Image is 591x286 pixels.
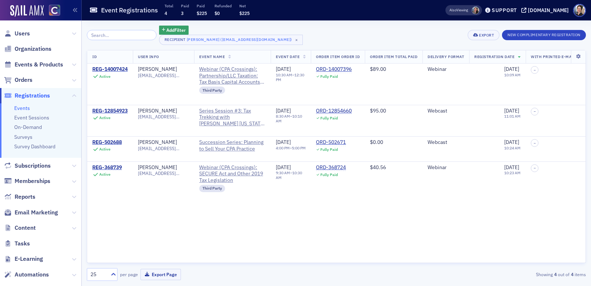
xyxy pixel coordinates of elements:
span: [DATE] [276,164,291,171]
div: Support [492,7,517,14]
time: 10:24 AM [504,145,521,150]
div: Webinar [428,66,464,73]
span: × [293,37,300,43]
div: Showing out of items [425,271,586,278]
span: [DATE] [504,164,519,171]
div: Active [99,147,111,152]
div: Fully Paid [320,74,338,79]
a: Subscriptions [4,162,51,170]
time: 8:30 AM [276,114,290,119]
a: E-Learning [4,255,43,263]
span: User Info [138,54,159,59]
span: Event Name [199,54,225,59]
button: Recipient[PERSON_NAME] ([EMAIL_ADDRESS][DOMAIN_NAME])× [159,35,303,45]
a: REG-368739 [92,164,122,171]
div: Fully Paid [320,147,338,152]
a: [PERSON_NAME] [138,164,177,171]
div: – [276,114,306,123]
span: Automations [15,271,49,279]
span: Order Item Order ID [316,54,360,59]
a: Reports [4,193,35,201]
p: Total [165,3,173,8]
div: – [276,171,306,180]
time: 11:01 AM [504,114,521,119]
span: – [534,68,536,72]
div: REG-14007424 [92,66,128,73]
time: 9:30 AM [276,170,290,175]
span: With Printed E-Materials [531,54,588,59]
a: Surveys [14,134,32,140]
a: [PERSON_NAME] [138,139,177,146]
span: – [534,141,536,145]
h1: Event Registrations [101,6,158,15]
a: Webinar (CPA Crossings): Partnership/LLC Taxation: Tax Basis Capital Accounts🗓️ [199,66,266,85]
span: Organizations [15,45,51,53]
span: Registrations [15,92,50,100]
div: Also [449,8,456,12]
div: Webcast [428,139,464,146]
span: Webinar (CPA Crossings): SECURE Act and Other 2019 Tax Legislation [199,164,266,184]
p: Net [239,3,250,8]
span: Series Session #3: Tax Trekking with Bruce Nelson - Navigating Colorado sales and income tax deve... [199,108,266,127]
a: Events & Products [4,61,63,69]
a: Tasks [4,240,30,248]
p: Paid [197,3,207,8]
span: $40.56 [370,164,386,171]
div: Active [99,74,111,79]
a: REG-502688 [92,139,122,146]
span: Reports [15,193,35,201]
span: [EMAIL_ADDRESS][DOMAIN_NAME] [138,114,189,119]
label: per page [120,271,138,278]
strong: 4 [569,271,575,278]
div: 25 [90,271,107,278]
a: New Complimentary Registration [502,31,586,38]
span: $89.00 [370,66,386,72]
span: $225 [197,10,207,16]
time: 10:30 AM [276,170,302,180]
div: Webinar [428,164,464,171]
span: [DATE] [504,139,519,145]
div: [PERSON_NAME] [138,108,177,114]
time: 10:10 AM [276,114,302,123]
span: $0 [215,10,220,16]
span: Events & Products [15,61,63,69]
span: Registration Date [474,54,514,59]
a: Events [14,105,30,111]
button: Export [468,30,499,40]
span: [EMAIL_ADDRESS][DOMAIN_NAME] [138,73,189,78]
a: ORD-502671 [316,139,346,146]
span: [DATE] [276,66,291,72]
button: Export Page [140,269,181,280]
span: E-Learning [15,255,43,263]
button: New Complimentary Registration [502,30,586,40]
span: [EMAIL_ADDRESS][DOMAIN_NAME] [138,146,189,151]
span: Add Filter [166,27,186,33]
span: Email Marketing [15,209,58,217]
div: Fully Paid [320,116,338,121]
span: Profile [573,4,586,17]
a: Automations [4,271,49,279]
img: SailAMX [10,5,44,17]
time: 10:09 AM [504,72,521,77]
a: ORD-14007396 [316,66,352,73]
div: Webcast [428,108,464,114]
a: Orders [4,76,32,84]
a: Email Marketing [4,209,58,217]
a: Content [4,224,36,232]
a: Series Session #3: Tax Trekking with [PERSON_NAME] [US_STATE] sales and income tax developments a... [199,108,266,127]
p: Paid [181,3,189,8]
div: REG-12854923 [92,108,128,114]
span: Delivery Format [428,54,464,59]
a: [PERSON_NAME] [138,66,177,73]
span: – [534,109,536,114]
span: ID [92,54,97,59]
div: – [276,146,306,150]
a: Survey Dashboard [14,143,55,150]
